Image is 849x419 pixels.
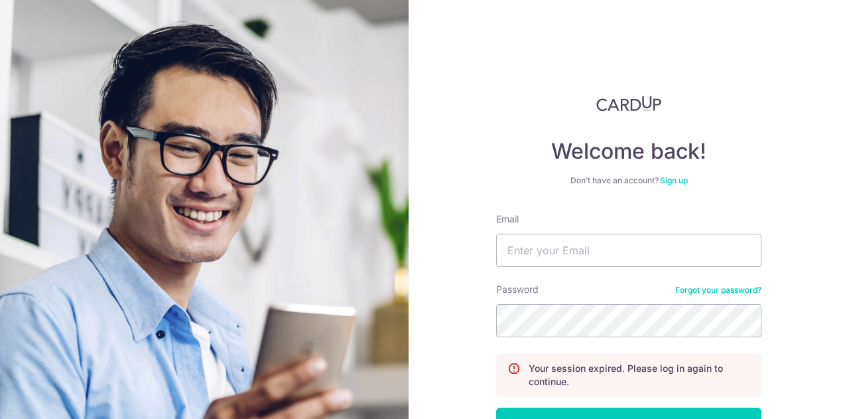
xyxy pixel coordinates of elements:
[496,234,761,267] input: Enter your Email
[596,96,661,112] img: CardUp Logo
[496,138,761,165] h4: Welcome back!
[529,362,750,388] p: Your session expired. Please log in again to continue.
[496,212,519,226] label: Email
[496,283,539,296] label: Password
[496,175,761,186] div: Don’t have an account?
[675,285,761,295] a: Forgot your password?
[660,175,688,185] a: Sign up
